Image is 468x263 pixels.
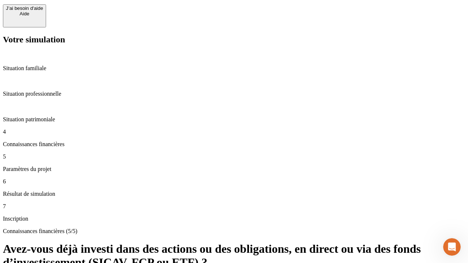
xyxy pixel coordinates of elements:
p: Connaissances financières [3,141,465,148]
button: J’ai besoin d'aideAide [3,4,46,27]
p: Inscription [3,216,465,222]
p: Connaissances financières (5/5) [3,228,465,235]
p: Résultat de simulation [3,191,465,197]
div: Aide [6,11,43,16]
p: 4 [3,129,465,135]
h2: Votre simulation [3,35,465,45]
iframe: Intercom live chat [443,238,461,256]
p: Paramètres du projet [3,166,465,172]
div: J’ai besoin d'aide [6,5,43,11]
p: Situation familiale [3,65,465,72]
p: 5 [3,153,465,160]
p: 6 [3,178,465,185]
p: Situation patrimoniale [3,116,465,123]
p: Situation professionnelle [3,91,465,97]
p: 7 [3,203,465,210]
